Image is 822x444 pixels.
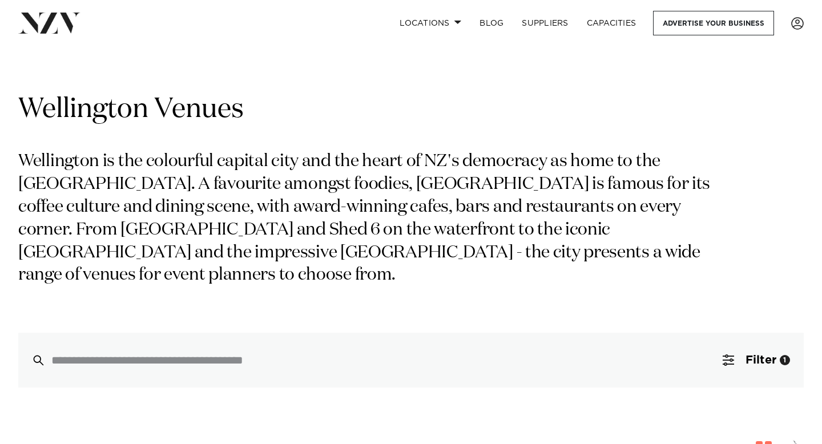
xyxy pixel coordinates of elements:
[18,13,80,33] img: nzv-logo.png
[390,11,470,35] a: Locations
[780,355,790,365] div: 1
[746,354,776,366] span: Filter
[578,11,646,35] a: Capacities
[470,11,513,35] a: BLOG
[513,11,577,35] a: SUPPLIERS
[18,151,724,287] p: Wellington is the colourful capital city and the heart of NZ's democracy as home to the [GEOGRAPH...
[709,333,804,388] button: Filter1
[653,11,774,35] a: Advertise your business
[18,92,804,128] h1: Wellington Venues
